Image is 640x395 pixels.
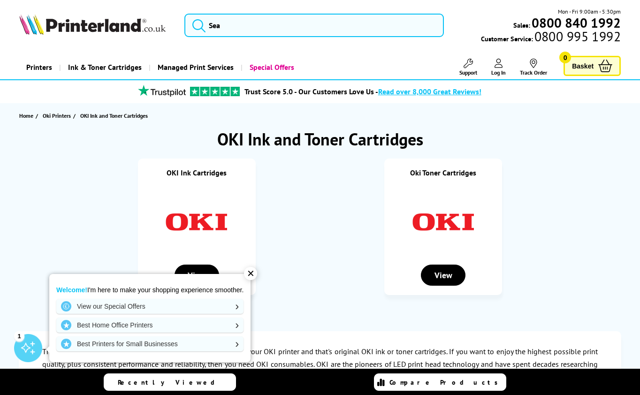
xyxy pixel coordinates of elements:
a: Best Printers for Small Businesses [56,336,244,351]
a: Special Offers [241,55,301,79]
img: trustpilot rating [190,87,240,96]
div: View [175,265,220,286]
a: Best Home Office Printers [56,318,244,333]
a: View [421,271,466,280]
span: Ink & Toner Cartridges [68,55,142,79]
strong: Welcome! [56,286,87,294]
a: View our Special Offers [56,299,244,314]
a: Trust Score 5.0 - Our Customers Love Us -Read over 8,000 Great Reviews! [244,87,481,96]
a: OKI Ink Cartridges [167,168,227,177]
span: OKI Ink and Toner Cartridges [80,112,148,119]
a: Ink & Toner Cartridges [59,55,149,79]
img: trustpilot rating [134,85,190,97]
span: 0 [559,52,571,63]
img: Printerland Logo [19,14,166,35]
div: ✕ [244,267,257,280]
a: Recently Viewed [104,373,236,391]
a: Oki Toner Cartridges [410,168,476,177]
div: View [421,265,466,286]
a: Oki Printers [43,111,73,121]
img: Oki Toner Cartridges [408,187,479,257]
a: Track Order [520,59,547,76]
p: I'm here to make your shopping experience smoother. [56,286,244,294]
span: Oki Printers [43,111,71,121]
a: Basket 0 [564,56,621,76]
img: OKI Ink Cartridges [161,187,232,257]
a: 0800 840 1992 [530,18,621,27]
input: Sea [184,14,444,37]
span: Compare Products [389,378,503,387]
p: There is only one consumable that's genuinely compatible with your OKI printer and that's origina... [42,345,598,384]
span: Read over 8,000 Great Reviews! [378,87,481,96]
a: Printers [19,55,59,79]
a: Log In [491,59,506,76]
span: Mon - Fri 9:00am - 5:30pm [558,7,621,16]
span: Customer Service: [481,32,621,43]
span: Sales: [513,21,530,30]
h1: OKI Ink and Toner Cartridges [9,128,631,150]
span: Log In [491,69,506,76]
span: Support [459,69,477,76]
div: 1 [14,331,24,341]
a: Compare Products [374,373,506,391]
span: 0800 995 1992 [533,32,621,41]
a: Support [459,59,477,76]
span: Recently Viewed [118,378,224,387]
b: 0800 840 1992 [532,14,621,31]
span: Basket [572,60,594,72]
a: Managed Print Services [149,55,241,79]
a: Printerland Logo [19,14,173,37]
a: Home [19,111,36,121]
